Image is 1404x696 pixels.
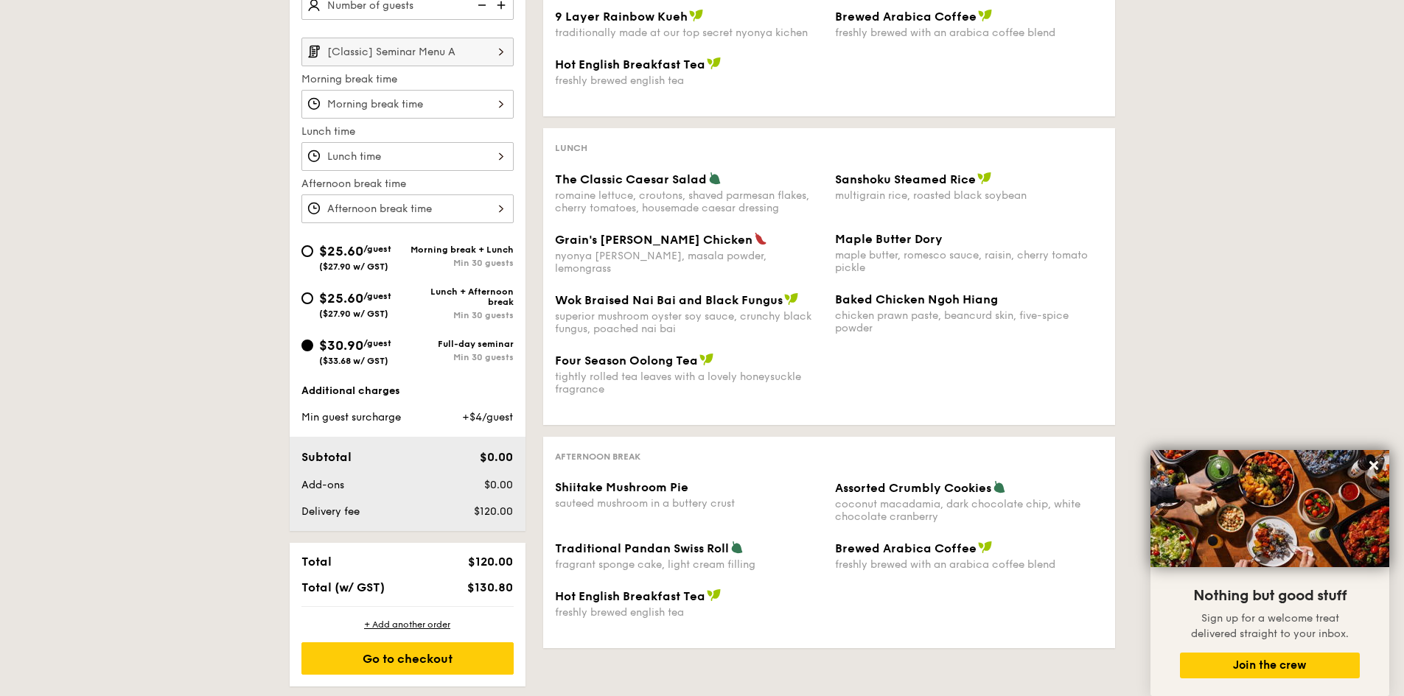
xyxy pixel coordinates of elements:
[555,606,823,619] div: freshly brewed english tea
[301,177,514,191] label: Afternoon break time
[1180,653,1360,678] button: Join the crew
[555,10,688,24] span: 9 Layer Rainbow Kueh
[730,541,744,554] img: icon-vegetarian.fe4039eb.svg
[363,291,391,301] span: /guest
[689,9,704,22] img: icon-vegan.f8ff3823.svg
[301,384,514,398] div: Additional charges
[555,57,705,71] span: Hot English Breakfast Tea
[835,249,1103,274] div: maple butter, romesco sauce, raisin, cherry tomato pickle
[754,232,767,245] img: icon-spicy.37a8142b.svg
[408,258,514,268] div: Min 30 guests
[555,589,705,603] span: Hot English Breakfast Tea
[835,172,976,186] span: Sanshoku Steamed Rice
[301,90,514,119] input: Morning break time
[363,244,391,254] span: /guest
[1193,587,1347,605] span: Nothing but good stuff
[301,340,313,351] input: $30.90/guest($33.68 w/ GST)Full-day seminarMin 30 guests
[977,172,992,185] img: icon-vegan.f8ff3823.svg
[555,310,823,335] div: superior mushroom oyster soy sauce, crunchy black fungus, poached nai bai
[993,480,1006,493] img: icon-vegetarian.fe4039eb.svg
[301,619,514,630] div: + Add another order
[301,505,360,518] span: Delivery fee
[555,250,823,275] div: nyonya [PERSON_NAME], masala powder, lemongrass
[555,74,823,87] div: freshly brewed english tea
[301,124,514,139] label: Lunch time
[835,232,943,246] span: Maple Butter Dory
[784,292,799,306] img: icon-vegan.f8ff3823.svg
[301,292,313,304] input: $25.60/guest($27.90 w/ GST)Lunch + Afternoon breakMin 30 guests
[835,27,1103,39] div: freshly brewed with an arabica coffee blend
[978,9,993,22] img: icon-vegan.f8ff3823.svg
[835,541,977,555] span: Brewed Arabica Coffee
[555,189,823,214] div: romaine lettuce, croutons, shaved parmesan flakes, cherry tomatoes, housemade caesar dressing
[467,580,513,594] span: $130.80
[708,172,722,185] img: icon-vegetarian.fe4039eb.svg
[474,505,513,518] span: $120.00
[468,555,513,569] span: $120.00
[301,479,344,491] span: Add-ons
[555,354,698,368] span: Four Season Oolong Tea
[835,481,991,495] span: Assorted Crumbly Cookies
[363,338,391,348] span: /guest
[707,588,722,602] img: icon-vegan.f8ff3823.svg
[555,143,587,153] span: Lunch
[301,642,514,675] div: Go to checkout
[835,498,1103,523] div: coconut macadamia, dark chocolate chip, white chocolate cranberry
[555,27,823,39] div: traditionally made at our top secret nyonya kichen
[555,480,688,494] span: Shiitake Mushroom Pie
[484,479,513,491] span: $0.00
[462,411,513,423] span: +$4/guest
[835,189,1103,202] div: multigrain rice, roasted black soybean
[978,541,993,554] img: icon-vegan.f8ff3823.svg
[555,497,823,510] div: sauteed mushroom in a buttery crust
[555,541,729,555] span: Traditional Pandan Swiss Roll
[1150,450,1389,567] img: DSC07876-Edit02-Large.jpeg
[408,245,514,255] div: Morning break + Lunch
[555,451,640,462] span: Afternoon break
[319,290,363,306] span: $25.60
[319,309,388,319] span: ($27.90 w/ GST)
[301,72,514,87] label: Morning break time
[555,370,823,396] div: tightly rolled tea leaves with a lovely honeysuckle fragrance
[408,287,514,307] div: Lunch + Afternoon break
[835,292,998,306] span: Baked Chicken Ngoh Hiang
[835,558,1103,571] div: freshly brewed with an arabica coffee blend
[301,142,514,171] input: Lunch time
[699,353,714,366] img: icon-vegan.f8ff3823.svg
[555,233,752,247] span: Grain's [PERSON_NAME] Chicken
[301,555,332,569] span: Total
[408,310,514,320] div: Min 30 guests
[301,450,352,464] span: Subtotal
[301,580,385,594] span: Total (w/ GST)
[319,337,363,354] span: $30.90
[1362,454,1386,477] button: Close
[301,194,514,223] input: Afternoon break time
[408,339,514,349] div: Full-day seminar
[555,558,823,571] div: fragrant sponge cake, light cream filling
[835,309,1103,334] div: chicken prawn paste, beancurd skin, five-spice powder
[707,57,722,70] img: icon-vegan.f8ff3823.svg
[319,243,363,259] span: $25.60
[555,172,707,186] span: The Classic Caesar Salad
[319,261,388,272] span: ($27.90 w/ GST)
[301,245,313,257] input: $25.60/guest($27.90 w/ GST)Morning break + LunchMin 30 guests
[480,450,513,464] span: $0.00
[489,38,514,66] img: icon-chevron-right.3c0dfbd6.svg
[301,411,401,423] span: Min guest surcharge
[835,10,977,24] span: Brewed Arabica Coffee
[408,352,514,362] div: Min 30 guests
[319,356,388,366] span: ($33.68 w/ GST)
[1191,612,1349,640] span: Sign up for a welcome treat delivered straight to your inbox.
[555,293,783,307] span: Wok Braised Nai Bai and Black Fungus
